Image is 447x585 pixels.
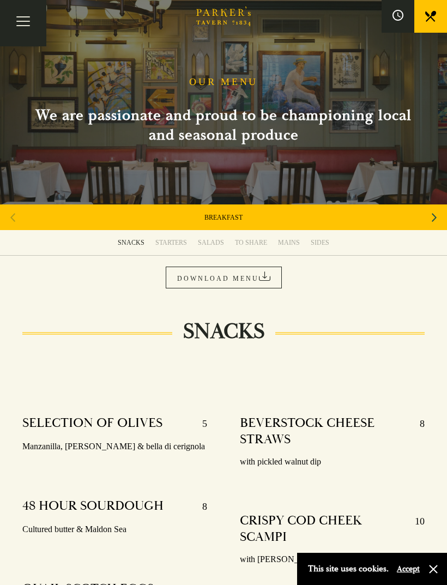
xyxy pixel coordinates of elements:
[191,415,207,432] p: 5
[428,564,439,575] button: Close and accept
[192,230,229,255] a: SALADS
[172,318,275,345] h2: SNACKS
[308,561,389,577] p: This site uses cookies.
[22,498,164,515] h4: 48 HOUR SOURDOUGH
[189,76,258,88] h1: OUR MENU
[305,230,335,255] a: SIDES
[409,415,425,448] p: 8
[22,522,207,538] p: Cultured butter & Maldon Sea
[155,238,187,247] div: STARTERS
[240,552,425,568] p: with [PERSON_NAME]
[404,512,425,545] p: 10
[204,213,243,222] a: BREAKFAST
[240,454,425,470] p: with pickled walnut dip
[240,512,404,545] h4: CRISPY COD CHEEK SCAMPI
[191,498,207,515] p: 8
[397,564,420,574] button: Accept
[150,230,192,255] a: STARTERS
[427,206,442,230] div: Next slide
[273,230,305,255] a: MAINS
[22,106,425,145] h2: We are passionate and proud to be championing local and seasonal produce
[166,267,282,288] a: DOWNLOAD MENU
[240,415,409,448] h4: BEVERSTOCK CHEESE STRAWS
[22,415,162,432] h4: SELECTION OF OLIVES
[311,238,329,247] div: SIDES
[235,238,267,247] div: TO SHARE
[229,230,273,255] a: TO SHARE
[22,439,207,455] p: Manzanilla, [PERSON_NAME] & bella di cerignola
[278,238,300,247] div: MAINS
[198,238,224,247] div: SALADS
[118,238,144,247] div: SNACKS
[112,230,150,255] a: SNACKS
